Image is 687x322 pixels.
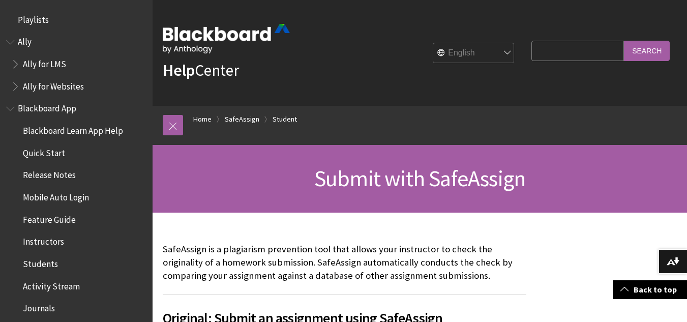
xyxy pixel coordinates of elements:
[23,122,123,136] span: Blackboard Learn App Help
[23,233,64,247] span: Instructors
[23,278,80,291] span: Activity Stream
[193,113,212,126] a: Home
[23,255,58,269] span: Students
[23,211,76,225] span: Feature Guide
[163,243,526,283] p: SafeAssign is a plagiarism prevention tool that allows your instructor to check the originality o...
[163,60,239,80] a: HelpCenter
[23,300,55,314] span: Journals
[163,24,290,53] img: Blackboard by Anthology
[23,78,84,92] span: Ally for Websites
[433,43,515,64] select: Site Language Selector
[613,280,687,299] a: Back to top
[18,11,49,25] span: Playlists
[23,55,66,69] span: Ally for LMS
[225,113,259,126] a: SafeAssign
[6,34,146,95] nav: Book outline for Anthology Ally Help
[6,11,146,28] nav: Book outline for Playlists
[23,167,76,181] span: Release Notes
[23,144,65,158] span: Quick Start
[314,164,525,192] span: Submit with SafeAssign
[624,41,670,61] input: Search
[18,100,76,114] span: Blackboard App
[18,34,32,47] span: Ally
[273,113,297,126] a: Student
[23,189,89,202] span: Mobile Auto Login
[163,60,195,80] strong: Help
